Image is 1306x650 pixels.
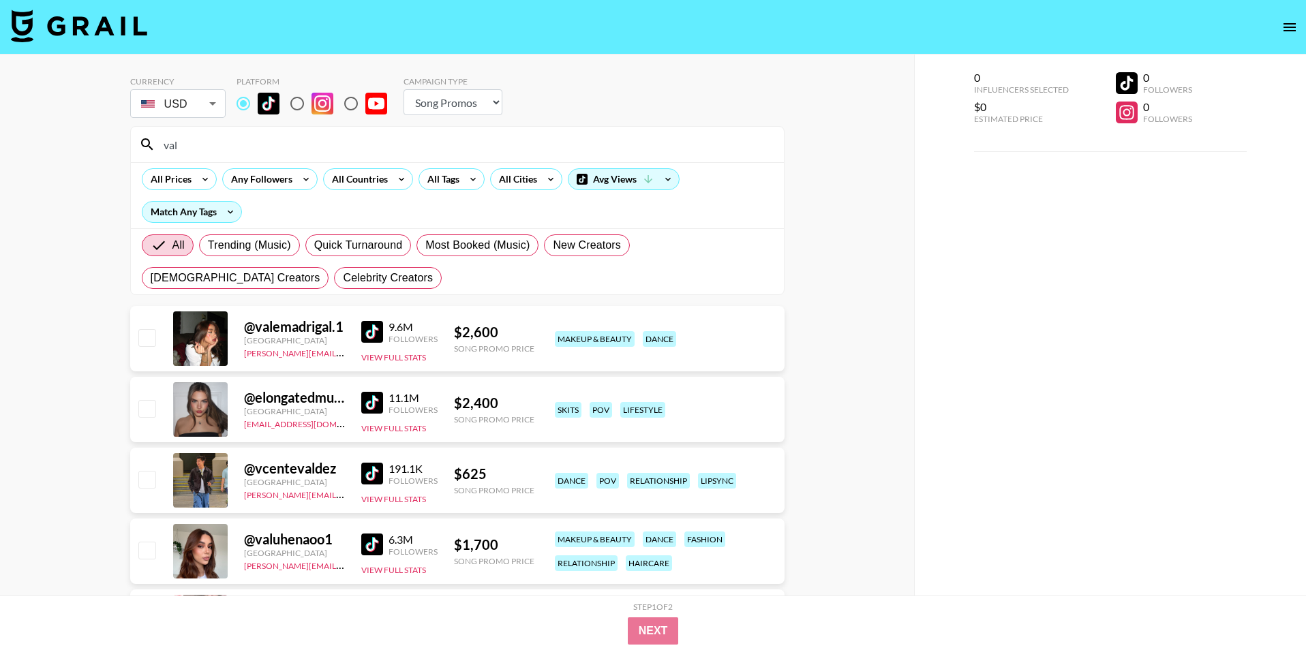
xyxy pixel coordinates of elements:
span: Celebrity Creators [343,270,433,286]
div: Song Promo Price [454,485,534,495]
button: View Full Stats [361,494,426,504]
span: Quick Turnaround [314,237,403,253]
div: @ elongatedmusk [244,389,345,406]
div: Followers [389,476,438,486]
button: View Full Stats [361,423,426,433]
img: TikTok [361,463,383,484]
span: Most Booked (Music) [425,237,530,253]
div: USD [133,92,223,116]
div: dance [555,473,588,489]
div: Followers [389,546,438,557]
a: [PERSON_NAME][EMAIL_ADDRESS][DOMAIN_NAME] [244,558,446,571]
button: View Full Stats [361,565,426,575]
div: 0 [974,71,1069,84]
div: dance [643,331,676,347]
img: TikTok [361,533,383,555]
div: dance [643,531,676,547]
div: @ valemadrigal.1 [244,318,345,335]
div: lifestyle [620,402,665,418]
div: [GEOGRAPHIC_DATA] [244,548,345,558]
div: [GEOGRAPHIC_DATA] [244,335,345,345]
img: YouTube [365,93,387,114]
div: @ valuhenaoo1 [244,531,345,548]
div: 6.3M [389,533,438,546]
button: open drawer [1276,14,1303,41]
div: Match Any Tags [142,202,241,222]
div: makeup & beauty [555,531,635,547]
div: 9.6M [389,320,438,334]
div: All Tags [419,169,462,189]
div: Avg Views [568,169,679,189]
div: Followers [389,334,438,344]
div: haircare [626,555,672,571]
div: Estimated Price [974,114,1069,124]
div: relationship [627,473,690,489]
div: [GEOGRAPHIC_DATA] [244,477,345,487]
button: Next [628,617,679,645]
div: $ 2,400 [454,394,534,412]
div: All Cities [491,169,540,189]
span: [DEMOGRAPHIC_DATA] Creators [151,270,320,286]
span: Trending (Music) [208,237,291,253]
div: $ 2,600 [454,324,534,341]
img: Instagram [312,93,333,114]
div: Influencers Selected [974,84,1069,95]
div: fashion [684,531,725,547]
div: Platform [237,76,398,87]
div: 191.1K [389,462,438,476]
div: Followers [1143,114,1192,124]
span: All [172,237,185,253]
div: $ 625 [454,465,534,482]
div: lipsync [698,473,736,489]
div: Song Promo Price [454,556,534,566]
a: [PERSON_NAME][EMAIL_ADDRESS][PERSON_NAME][DOMAIN_NAME] [244,487,511,500]
div: $0 [974,100,1069,114]
img: TikTok [361,321,383,343]
div: skits [555,402,581,418]
div: Song Promo Price [454,414,534,424]
img: Grail Talent [11,10,147,42]
div: 11.1M [389,391,438,405]
div: Step 1 of 2 [633,602,673,612]
div: @ vcentevaldez [244,460,345,477]
div: relationship [555,555,618,571]
div: Song Promo Price [454,343,534,354]
a: [EMAIL_ADDRESS][DOMAIN_NAME] [244,416,381,429]
div: makeup & beauty [555,331,635,347]
span: New Creators [553,237,621,253]
div: Campaign Type [404,76,502,87]
div: pov [596,473,619,489]
input: Search by User Name [155,134,776,155]
div: Followers [389,405,438,415]
div: $ 1,700 [454,536,534,553]
img: TikTok [258,93,279,114]
div: All Countries [324,169,391,189]
div: 0 [1143,100,1192,114]
div: Currency [130,76,226,87]
div: Followers [1143,84,1192,95]
div: Any Followers [223,169,295,189]
div: All Prices [142,169,194,189]
div: 0 [1143,71,1192,84]
div: pov [590,402,612,418]
a: [PERSON_NAME][EMAIL_ADDRESS][DOMAIN_NAME] [244,345,446,358]
div: [GEOGRAPHIC_DATA] [244,406,345,416]
button: View Full Stats [361,352,426,362]
img: TikTok [361,392,383,414]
